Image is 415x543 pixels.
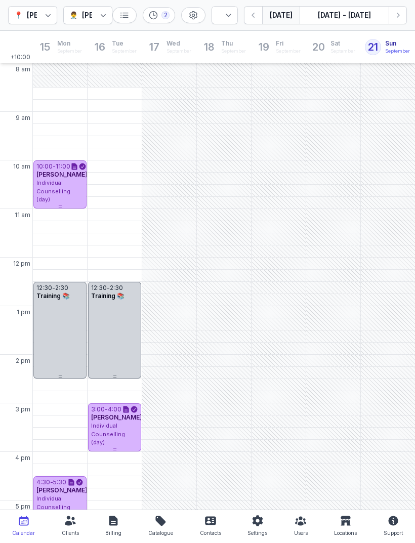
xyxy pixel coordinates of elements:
span: [PERSON_NAME] [36,171,88,178]
div: Clients [62,527,79,539]
div: 👨‍⚕️ [69,9,78,21]
span: 11 am [15,211,30,219]
div: 20 [310,39,326,55]
div: 3:00 [91,405,105,413]
span: 5 pm [16,503,30,511]
div: [PERSON_NAME] Counselling [27,9,131,21]
div: 2 [161,11,170,19]
span: 9 am [16,114,30,122]
div: 📍 [14,9,23,21]
span: Sat [330,39,355,48]
div: - [52,284,55,292]
div: 4:30 [36,478,50,486]
span: Tue [112,39,137,48]
span: +10:00 [10,53,32,63]
div: 2:30 [110,284,123,292]
div: 15 [37,39,53,55]
span: [PERSON_NAME] [91,413,142,421]
div: [PERSON_NAME] [82,9,141,21]
span: Training 📚 [91,292,124,300]
div: September [167,48,191,55]
span: Wed [167,39,191,48]
div: Users [294,527,308,539]
button: [DATE] - [DATE] [300,6,389,24]
span: 3 pm [15,405,30,413]
div: 19 [256,39,272,55]
div: September [57,48,82,55]
div: Locations [334,527,357,539]
div: - [53,162,56,171]
span: 10 am [13,162,30,171]
div: September [112,48,137,55]
span: 1 pm [17,308,30,316]
span: 8 am [16,65,30,73]
div: September [385,48,410,55]
span: Mon [57,39,82,48]
div: - [105,405,108,413]
div: 2:30 [55,284,68,292]
div: 4:00 [108,405,121,413]
span: 2 pm [16,357,30,365]
div: 21 [365,39,381,55]
span: Individual Counselling (day) [91,422,125,446]
div: 12:30 [91,284,107,292]
div: 18 [201,39,217,55]
span: Fri [276,39,301,48]
span: Sun [385,39,410,48]
div: Calendar [12,527,35,539]
span: Training 📚 [36,292,70,300]
span: Thu [221,39,246,48]
div: - [107,284,110,292]
div: 17 [146,39,162,55]
div: September [330,48,355,55]
span: Individual Counselling (day) [36,495,70,519]
div: 12:30 [36,284,52,292]
span: [PERSON_NAME] [36,486,88,494]
div: 10:00 [36,162,53,171]
span: 12 pm [13,260,30,268]
div: Catalogue [148,527,173,539]
div: Settings [247,527,267,539]
span: 4 pm [15,454,30,462]
div: September [221,48,246,55]
div: Contacts [200,527,221,539]
span: Individual Counselling (day) [36,179,70,203]
div: 11:00 [56,162,70,171]
div: Support [384,527,403,539]
div: Billing [105,527,121,539]
button: [DATE] [262,6,300,24]
div: - [50,478,53,486]
div: September [276,48,301,55]
div: 16 [92,39,108,55]
div: 5:30 [53,478,66,486]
